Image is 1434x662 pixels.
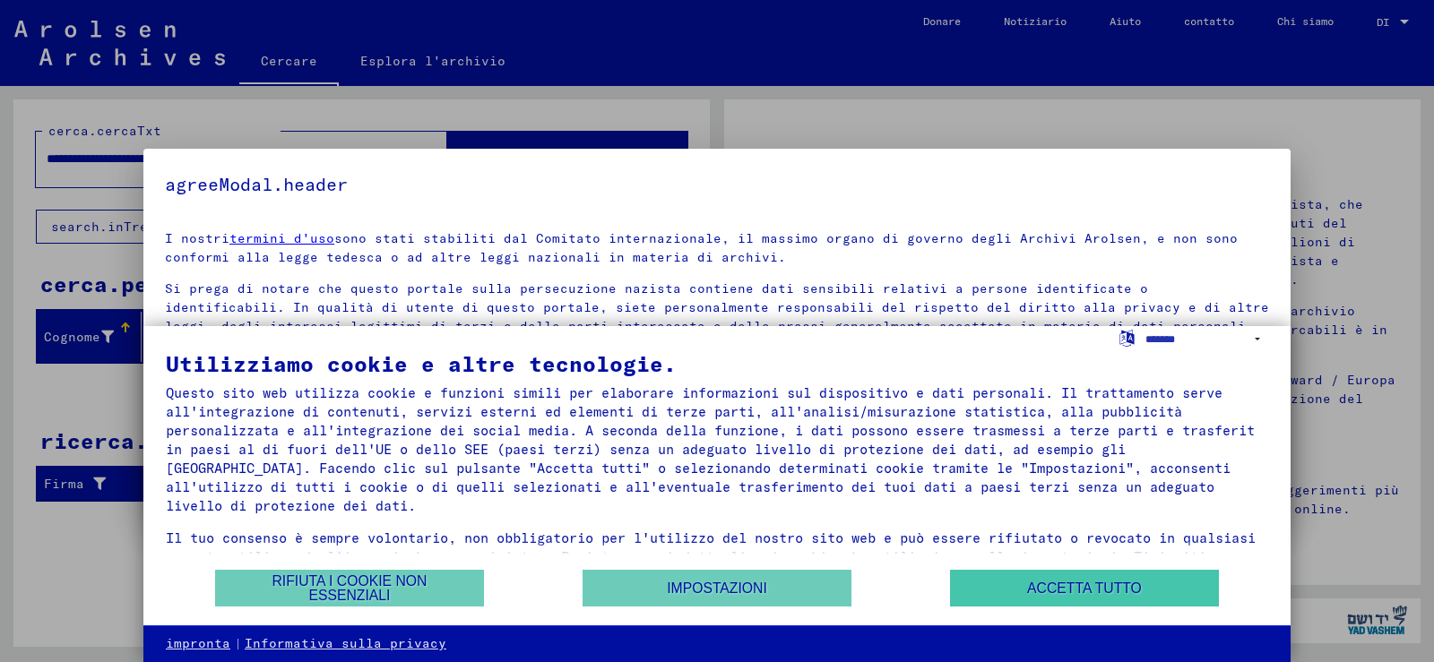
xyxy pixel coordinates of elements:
[1118,329,1136,346] label: Seleziona la lingua
[165,173,348,195] font: agreeModal.header
[245,635,446,651] font: Informativa sulla privacy
[166,529,1256,584] font: Il tuo consenso è sempre volontario, non obbligatorio per l'utilizzo del nostro sito web e può es...
[165,280,1269,372] font: Si prega di notare che questo portale sulla persecuzione nazista contiene dati sensibili relativi...
[166,635,230,651] font: impronta
[272,573,428,603] font: Rifiuta i cookie non essenziali
[1027,580,1142,596] font: Accetta tutto
[166,350,677,377] font: Utilizziamo cookie e altre tecnologie.
[1145,326,1268,352] select: Seleziona la lingua
[166,384,1263,514] font: Questo sito web utilizza cookie e funzioni simili per elaborare informazioni sul dispositivo e da...
[165,230,229,246] font: I nostri
[667,580,767,596] font: Impostazioni
[229,230,334,246] a: termini d'uso
[165,230,1238,265] font: sono stati stabiliti dal Comitato internazionale, il massimo organo di governo degli Archivi Arol...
